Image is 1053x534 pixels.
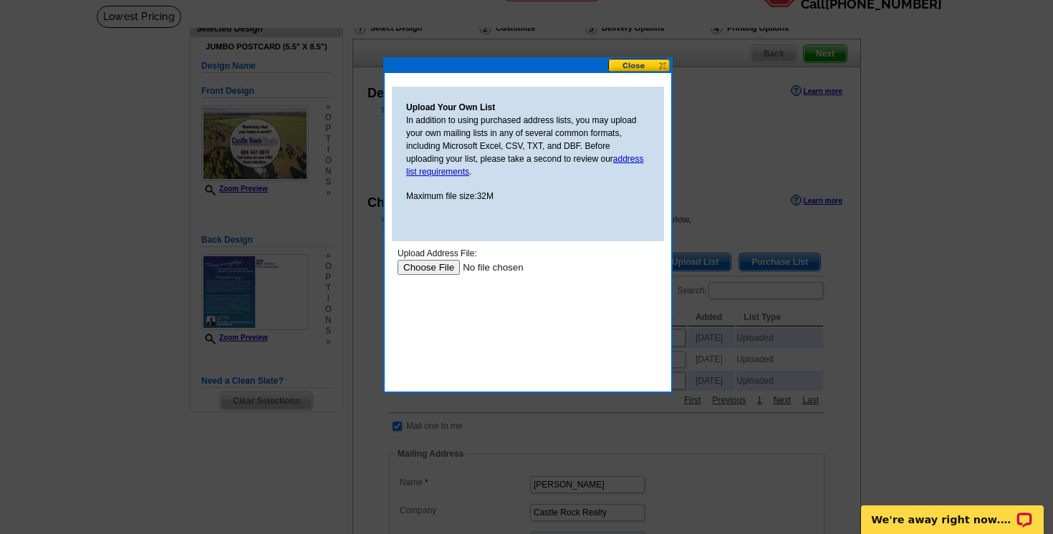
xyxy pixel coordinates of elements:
[6,6,266,19] div: Upload Address File:
[406,114,650,178] p: In addition to using purchased address lists, you may upload your own mailing lists in any of sev...
[406,190,650,203] p: Maximum file size:
[477,191,494,201] span: 32M
[406,102,495,112] strong: Upload Your Own List
[852,489,1053,534] iframe: LiveChat chat widget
